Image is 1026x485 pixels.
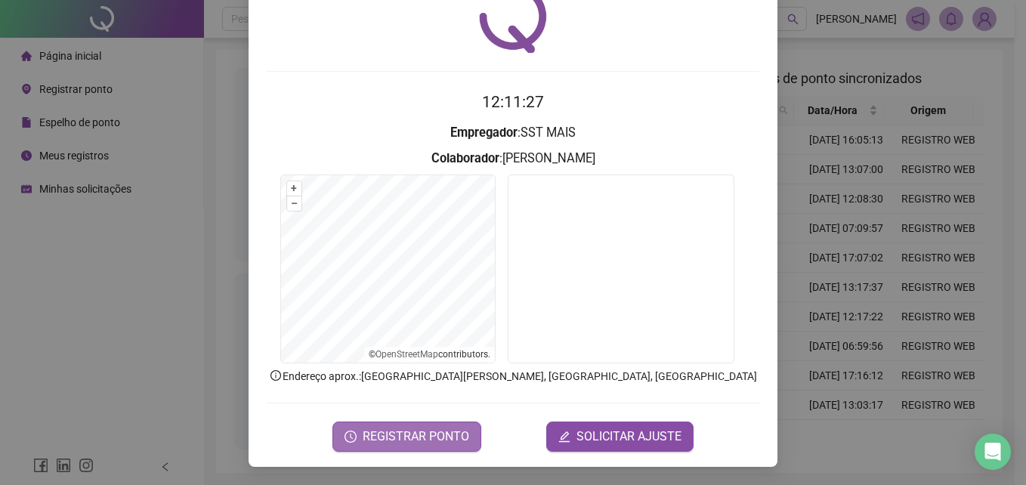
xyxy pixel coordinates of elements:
[450,125,518,140] strong: Empregador
[287,181,301,196] button: +
[375,349,438,360] a: OpenStreetMap
[267,368,759,385] p: Endereço aprox. : [GEOGRAPHIC_DATA][PERSON_NAME], [GEOGRAPHIC_DATA], [GEOGRAPHIC_DATA]
[482,93,544,111] time: 12:11:27
[975,434,1011,470] div: Open Intercom Messenger
[363,428,469,446] span: REGISTRAR PONTO
[431,151,499,165] strong: Colaborador
[269,369,283,382] span: info-circle
[558,431,570,443] span: edit
[332,422,481,452] button: REGISTRAR PONTO
[576,428,681,446] span: SOLICITAR AJUSTE
[267,123,759,143] h3: : SST MAIS
[287,196,301,211] button: –
[546,422,694,452] button: editSOLICITAR AJUSTE
[345,431,357,443] span: clock-circle
[267,149,759,168] h3: : [PERSON_NAME]
[369,349,490,360] li: © contributors.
